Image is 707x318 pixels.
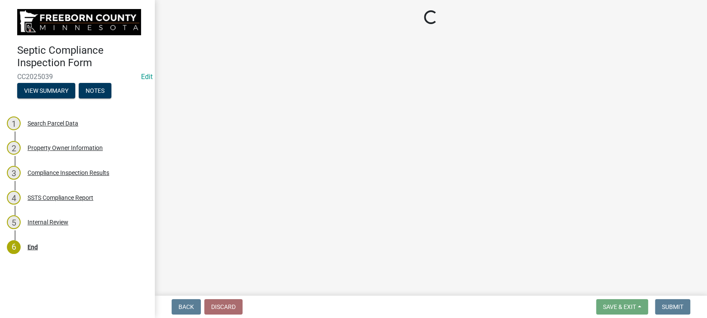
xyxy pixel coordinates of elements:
[17,9,141,35] img: Freeborn County, Minnesota
[596,299,648,315] button: Save & Exit
[28,170,109,176] div: Compliance Inspection Results
[662,303,683,310] span: Submit
[204,299,243,315] button: Discard
[7,141,21,155] div: 2
[178,303,194,310] span: Back
[141,73,153,81] wm-modal-confirm: Edit Application Number
[7,166,21,180] div: 3
[28,219,68,225] div: Internal Review
[79,83,111,98] button: Notes
[17,44,148,69] h4: Septic Compliance Inspection Form
[655,299,690,315] button: Submit
[172,299,201,315] button: Back
[28,145,103,151] div: Property Owner Information
[7,191,21,205] div: 4
[141,73,153,81] a: Edit
[28,195,93,201] div: SSTS Compliance Report
[17,88,75,95] wm-modal-confirm: Summary
[7,116,21,130] div: 1
[17,83,75,98] button: View Summary
[28,244,38,250] div: End
[28,120,78,126] div: Search Parcel Data
[79,88,111,95] wm-modal-confirm: Notes
[7,240,21,254] div: 6
[7,215,21,229] div: 5
[603,303,636,310] span: Save & Exit
[17,73,138,81] span: CC2025039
